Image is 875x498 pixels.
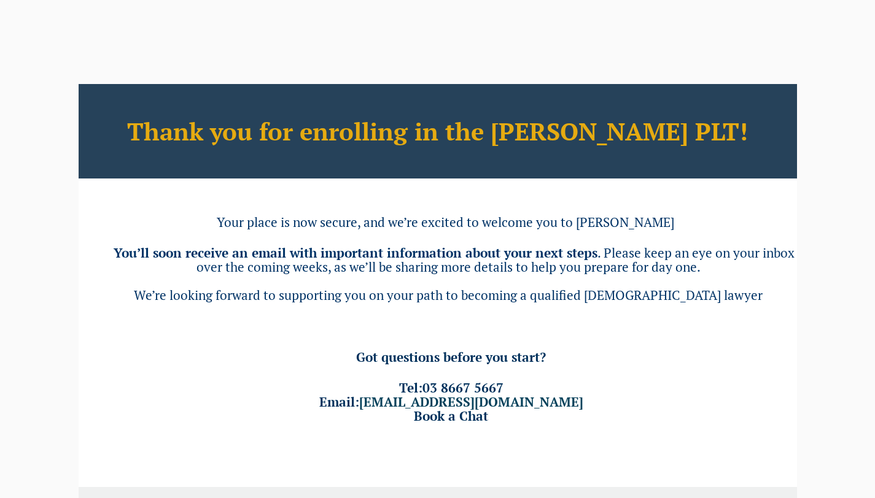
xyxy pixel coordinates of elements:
[196,244,795,275] span: . Please keep an eye on your inbox over the coming weeks, as we’ll be sharing more details to hel...
[114,244,597,261] b: You’ll soon receive an email with important information about your next steps
[414,407,488,424] a: Book a Chat
[359,393,583,410] a: [EMAIL_ADDRESS][DOMAIN_NAME]
[127,115,748,147] b: Thank you for enrolling in the [PERSON_NAME] PLT!
[319,393,583,410] span: Email:
[217,213,674,231] span: Your place is now secure, and we’re excited to welcome you to [PERSON_NAME]
[422,379,504,396] a: 03 8667 5667
[134,286,763,304] span: We’re looking forward to supporting you on your path to becoming a qualified [DEMOGRAPHIC_DATA] l...
[399,379,504,396] span: Tel:
[356,348,546,366] span: Got questions before you start?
